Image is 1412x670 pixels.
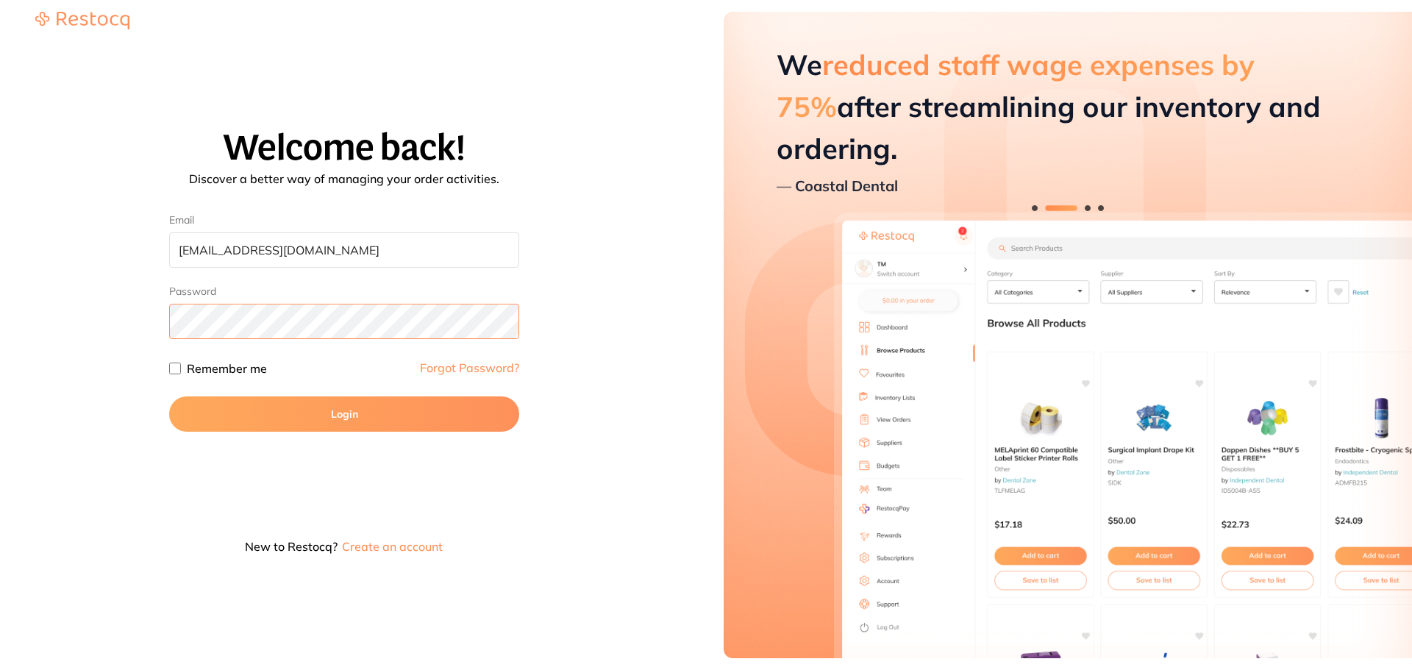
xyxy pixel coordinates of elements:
[169,214,519,227] label: Email
[340,541,444,552] button: Create an account
[169,285,216,298] label: Password
[162,448,323,480] iframe: Sign in with Google Button
[169,232,519,268] input: Enter your email
[724,12,1412,658] img: Restocq preview
[18,173,671,185] p: Discover a better way of managing your order activities.
[724,12,1412,658] aside: Hero
[169,396,519,432] button: Login
[420,362,519,374] a: Forgot Password?
[187,363,267,374] label: Remember me
[169,541,519,552] p: New to Restocq?
[18,129,671,168] h1: Welcome back!
[35,12,129,29] img: Restocq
